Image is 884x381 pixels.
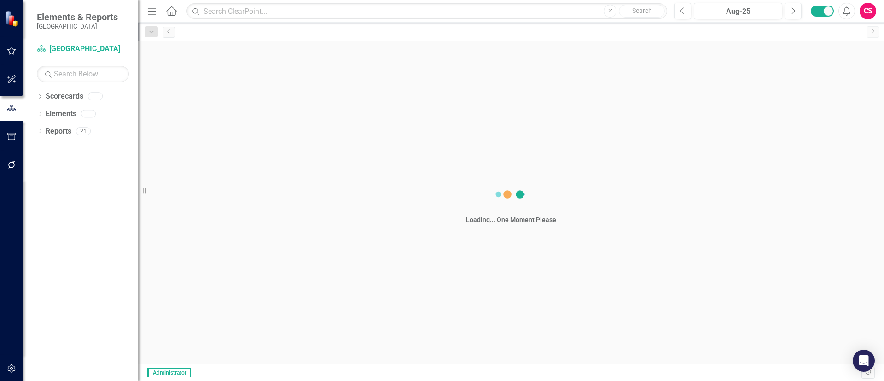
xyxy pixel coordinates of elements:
[46,91,83,102] a: Scorecards
[697,6,779,17] div: Aug-25
[466,215,556,224] div: Loading... One Moment Please
[37,12,118,23] span: Elements & Reports
[37,23,118,30] small: [GEOGRAPHIC_DATA]
[860,3,876,19] button: CS
[37,44,129,54] a: [GEOGRAPHIC_DATA]
[46,109,76,119] a: Elements
[76,127,91,135] div: 21
[147,368,191,377] span: Administrator
[853,350,875,372] div: Open Intercom Messenger
[37,66,129,82] input: Search Below...
[46,126,71,137] a: Reports
[619,5,665,18] button: Search
[186,3,667,19] input: Search ClearPoint...
[5,10,21,26] img: ClearPoint Strategy
[694,3,782,19] button: Aug-25
[632,7,652,14] span: Search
